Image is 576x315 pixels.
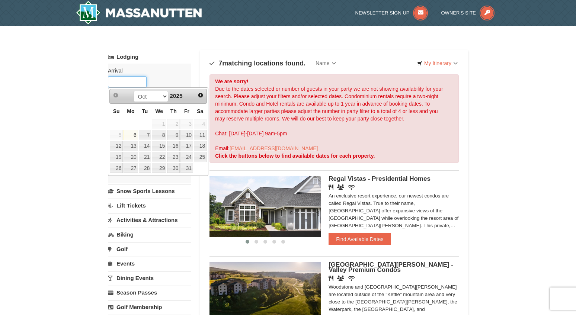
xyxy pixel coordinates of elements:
[152,141,166,151] a: 15
[348,276,355,281] i: Wireless Internet (free)
[108,242,191,256] a: Golf
[412,58,463,69] a: My Itinerary
[110,163,123,173] a: 26
[180,163,193,173] a: 31
[124,130,138,140] a: 6
[167,152,180,162] a: 23
[167,163,180,173] a: 30
[152,130,166,140] a: 8
[441,10,495,16] a: Owner's Site
[139,163,151,173] a: 28
[194,152,207,162] a: 25
[139,141,151,151] a: 14
[230,145,318,151] a: [EMAIL_ADDRESS][DOMAIN_NAME]
[310,56,341,71] a: Name
[355,10,410,16] span: Newsletter Sign Up
[152,152,166,162] a: 22
[113,108,120,114] span: Sunday
[139,152,151,162] a: 21
[180,152,193,162] a: 24
[108,271,191,285] a: Dining Events
[184,108,189,114] span: Friday
[337,184,344,190] i: Banquet Facilities
[142,108,148,114] span: Tuesday
[110,130,123,140] span: 5
[108,50,191,64] a: Lodging
[127,108,134,114] span: Monday
[209,74,459,163] div: Due to the dates selected or number of guests in your party we are not showing availability for y...
[124,152,138,162] a: 20
[110,152,123,162] a: 19
[170,108,177,114] span: Thursday
[195,90,206,100] a: Next
[218,60,222,67] span: 7
[197,108,203,114] span: Saturday
[170,93,182,99] span: 2025
[329,276,333,281] i: Restaurant
[167,141,180,151] a: 16
[167,130,180,140] a: 9
[108,286,191,299] a: Season Passes
[329,261,453,273] span: [GEOGRAPHIC_DATA][PERSON_NAME] - Valley Premium Condos
[209,60,305,67] h4: matching locations found.
[194,119,207,129] span: 4
[152,163,166,173] a: 29
[194,130,207,140] a: 11
[348,184,355,190] i: Wireless Internet (free)
[155,108,163,114] span: Wednesday
[215,153,375,159] strong: Click the buttons below to find available dates for each property.
[110,141,123,151] a: 12
[180,141,193,151] a: 17
[76,1,202,25] a: Massanutten Resort
[108,213,191,227] a: Activities & Attractions
[215,78,248,84] strong: We are sorry!
[355,10,428,16] a: Newsletter Sign Up
[167,119,180,129] span: 2
[124,163,138,173] a: 27
[152,119,166,129] span: 1
[108,300,191,314] a: Golf Membership
[329,192,459,229] div: An exclusive resort experience, our newest condos are called Regal Vistas. True to their name, [G...
[108,257,191,270] a: Events
[329,184,333,190] i: Restaurant
[198,92,204,98] span: Next
[337,276,344,281] i: Banquet Facilities
[111,90,121,100] a: Prev
[329,233,391,245] button: Find Available Dates
[108,199,191,212] a: Lift Tickets
[113,92,119,98] span: Prev
[329,175,431,182] span: Regal Vistas - Presidential Homes
[76,1,202,25] img: Massanutten Resort Logo
[180,130,193,140] a: 10
[108,184,191,198] a: Snow Sports Lessons
[108,228,191,241] a: Biking
[180,119,193,129] span: 3
[139,130,151,140] a: 7
[124,141,138,151] a: 13
[108,67,185,74] label: Arrival
[441,10,476,16] span: Owner's Site
[194,141,207,151] a: 18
